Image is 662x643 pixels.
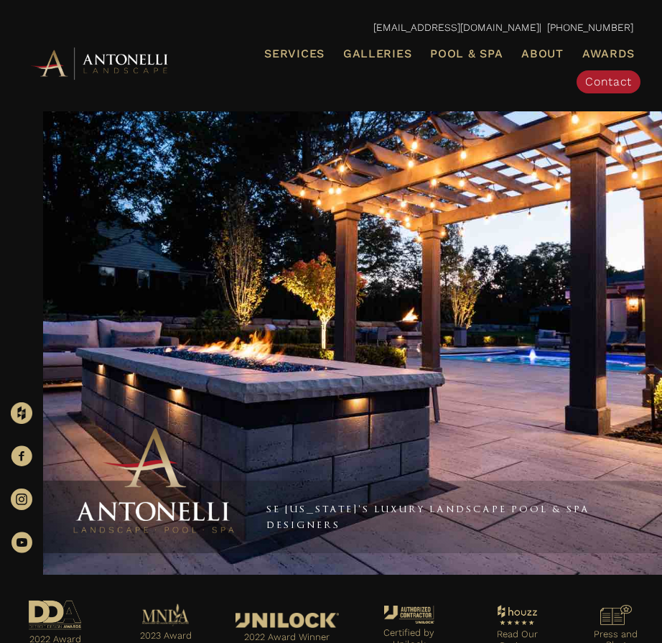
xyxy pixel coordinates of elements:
[521,48,564,60] span: About
[424,45,508,63] a: Pool & Spa
[516,45,569,63] a: About
[585,75,632,88] span: Contact
[337,45,417,63] a: Galleries
[430,47,503,60] span: Pool & Spa
[577,45,640,63] a: Awards
[582,47,635,60] span: Awards
[343,47,411,60] span: Galleries
[266,503,590,530] a: SE [US_STATE]'s Luxury Landscape Pool & Spa Designers
[29,45,172,81] img: Antonelli Horizontal Logo
[258,45,330,63] a: Services
[373,22,539,33] a: [EMAIL_ADDRESS][DOMAIN_NAME]
[70,423,238,539] img: Antonelli Stacked Logo
[11,402,32,424] img: Houzz
[29,18,633,37] p: | [PHONE_NUMBER]
[264,48,325,60] span: Services
[577,70,640,93] a: Contact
